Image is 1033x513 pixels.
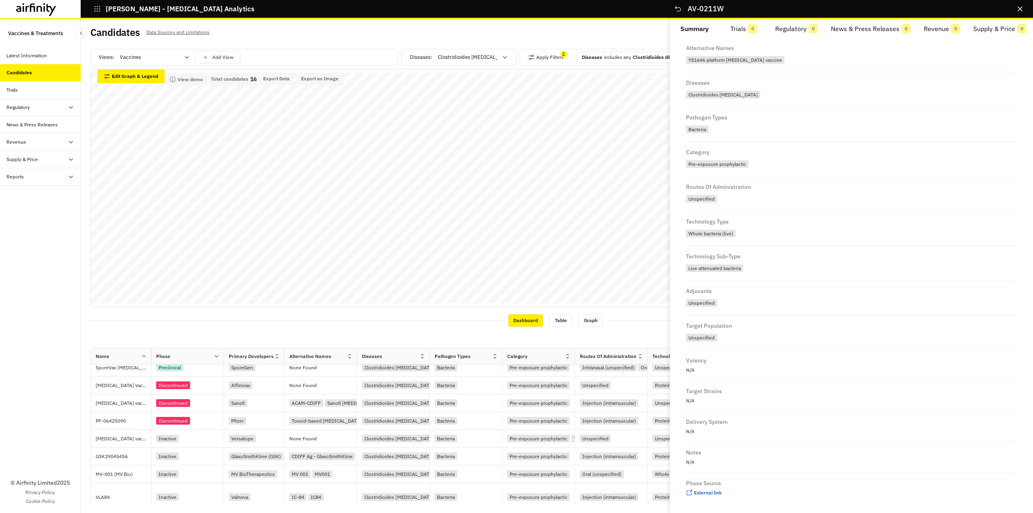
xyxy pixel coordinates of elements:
p: SporeVax [MEDICAL_DATA] oral vaccine [96,364,151,372]
p: Add View [212,54,234,60]
span: 0 [808,24,818,34]
p: Total candidates [211,76,248,82]
div: Unspecified [686,297,1017,308]
p: Clostridioides diffi... [633,54,678,61]
button: [PERSON_NAME] - [MEDICAL_DATA] Analytics [94,2,254,16]
p: includes any [604,54,631,61]
div: Pre-exposure prophylactic [507,381,570,389]
div: Clostridioides [MEDICAL_DATA] [362,493,436,501]
p: N/A [686,459,1017,466]
p: Vaccines & Treatments [8,26,63,41]
div: Discontinued [156,399,190,407]
div: Supply & Price [6,156,38,163]
div: Inactive [156,435,179,442]
div: Pre-exposure prophylactic [686,160,749,168]
div: Routes of Administration [580,353,636,360]
div: Protein/protein subunit [652,493,709,501]
div: Oral (unspecified) [580,470,624,478]
div: Technology Type [686,218,729,224]
div: GlaxoSmithKline (GSK) [229,452,283,460]
div: Whole bacteria (live) [652,470,702,478]
div: Bacteria [686,126,709,133]
div: Protein/protein subunit [652,381,709,389]
div: Clostridioides [MEDICAL_DATA] [362,364,436,371]
div: Injection (intramuscular) [580,399,638,407]
p: Diseases [582,54,602,61]
div: Intranasal (unspecified) [580,364,637,371]
button: Trials [719,19,769,39]
div: Pre-exposure prophylactic [507,470,570,478]
div: Bacteria [435,493,457,501]
div: Protein/protein subunit [652,417,709,425]
div: Pre-exposure prophylactic [507,417,570,425]
div: Bacteria [435,381,457,389]
div: Unspecified [652,435,684,442]
div: Delivery System [686,418,728,425]
div: MV001 [312,470,332,478]
div: Unspecified [686,195,717,203]
p: N/A [686,397,1017,404]
button: Supply & Price [967,19,1033,39]
div: Table [550,314,572,327]
div: Oral (unspecified) [638,364,682,371]
div: Clostridioides [MEDICAL_DATA] [362,381,436,389]
div: Technology Sub-Type [686,252,740,259]
a: External link [686,489,722,497]
p: None Found [289,365,317,370]
div: Views: [99,51,240,64]
div: Graph [579,314,603,327]
div: Sanofi [MEDICAL_DATA] Toxoid Vaccine [325,399,417,407]
div: Clostridioides [MEDICAL_DATA] [362,452,436,460]
div: Pre-exposure prophylactic [507,452,570,460]
button: Export as Image [296,73,343,85]
div: Notes [686,448,701,455]
p: PF-06425090 [96,417,151,425]
button: News & Press Releases [824,19,917,39]
div: Bacteria [686,124,1017,135]
div: Whole bacteria (live) [686,228,1017,239]
div: Phase [156,353,170,360]
div: Primary Developers [229,353,274,360]
div: MV BioTherapeutics [229,470,277,478]
div: Target Population [686,322,732,329]
div: Pfizer [229,417,246,425]
p: None Found [289,436,317,441]
div: Diseases : [410,51,513,64]
button: Regulatory [769,19,824,39]
div: Discontinued [156,417,190,425]
div: Phase Source [686,479,721,486]
p: MV-001 (MV Bio) [96,470,151,478]
a: Privacy Policy [25,489,55,496]
div: Unspecified [580,381,611,389]
p: GSK2904545A [96,452,151,461]
div: Preclinical [156,364,183,371]
div: Unspecified [686,193,1017,204]
div: YS1646 platform Clostridium difficile vaccine [686,54,1017,65]
div: Bacteria [435,417,457,425]
span: External link [694,490,722,496]
div: Unspecified [652,399,684,407]
div: Clostridioides [MEDICAL_DATA] [362,399,436,407]
div: Clostridioides [MEDICAL_DATA] [362,470,436,478]
div: Unspecified [652,364,684,371]
div: Pathogen Types [435,353,470,360]
div: Unspecified [580,435,611,442]
div: ACAM-CDIFF [289,399,323,407]
div: Versatope [229,435,256,442]
div: Discontinued [156,381,190,389]
span: 0 [748,24,757,34]
div: Trials [6,86,18,94]
p: VLA84 [96,493,151,501]
div: Valneva [229,493,251,501]
div: Latest Information [6,52,47,59]
div: Whole bacteria (live) [686,230,736,237]
div: Clostridioides [MEDICAL_DATA] [362,417,436,425]
button: View demo [165,73,208,86]
div: Alternative Names [289,353,331,360]
div: Bacteria [435,399,457,407]
p: [PERSON_NAME] - [MEDICAL_DATA] Analytics [106,5,254,13]
div: Protein/protein subunit [652,452,709,460]
div: Live attenuated bacteria [686,262,1017,274]
div: Bacteria [435,452,457,460]
div: Injection (intramuscular) [580,493,638,501]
